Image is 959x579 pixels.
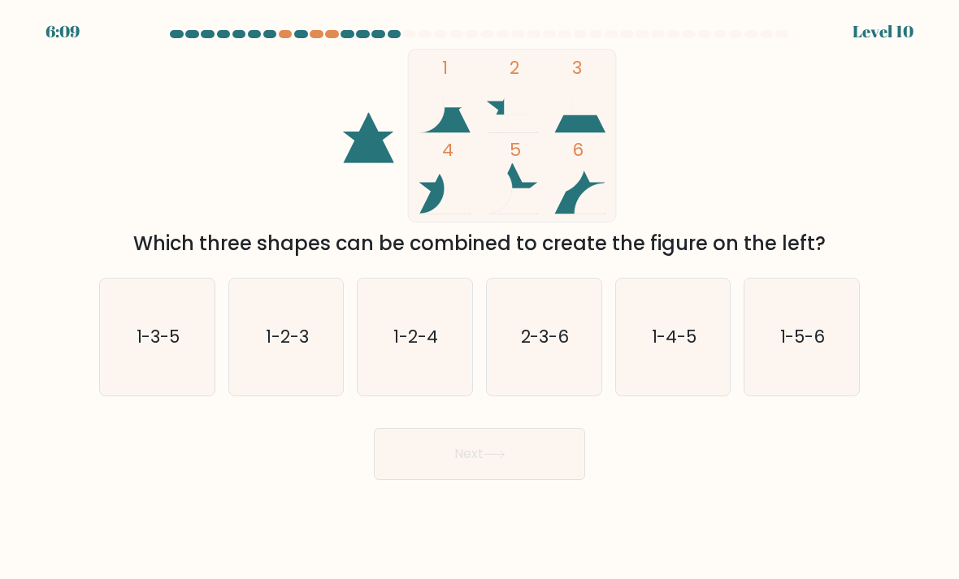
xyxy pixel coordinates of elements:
tspan: 2 [510,55,519,80]
text: 1-5-6 [780,325,826,348]
div: 6:09 [46,19,80,44]
tspan: 3 [572,55,582,80]
text: 1-3-5 [137,325,180,348]
tspan: 6 [572,137,584,162]
div: Which three shapes can be combined to create the figure on the left? [109,229,850,258]
button: Next [374,428,585,480]
div: Level 10 [853,19,913,44]
text: 1-2-3 [266,325,309,348]
tspan: 4 [442,137,453,162]
text: 1-2-4 [394,325,439,348]
text: 2-3-6 [521,325,570,348]
text: 1-4-5 [651,325,696,348]
tspan: 5 [510,137,521,162]
tspan: 1 [442,55,448,80]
